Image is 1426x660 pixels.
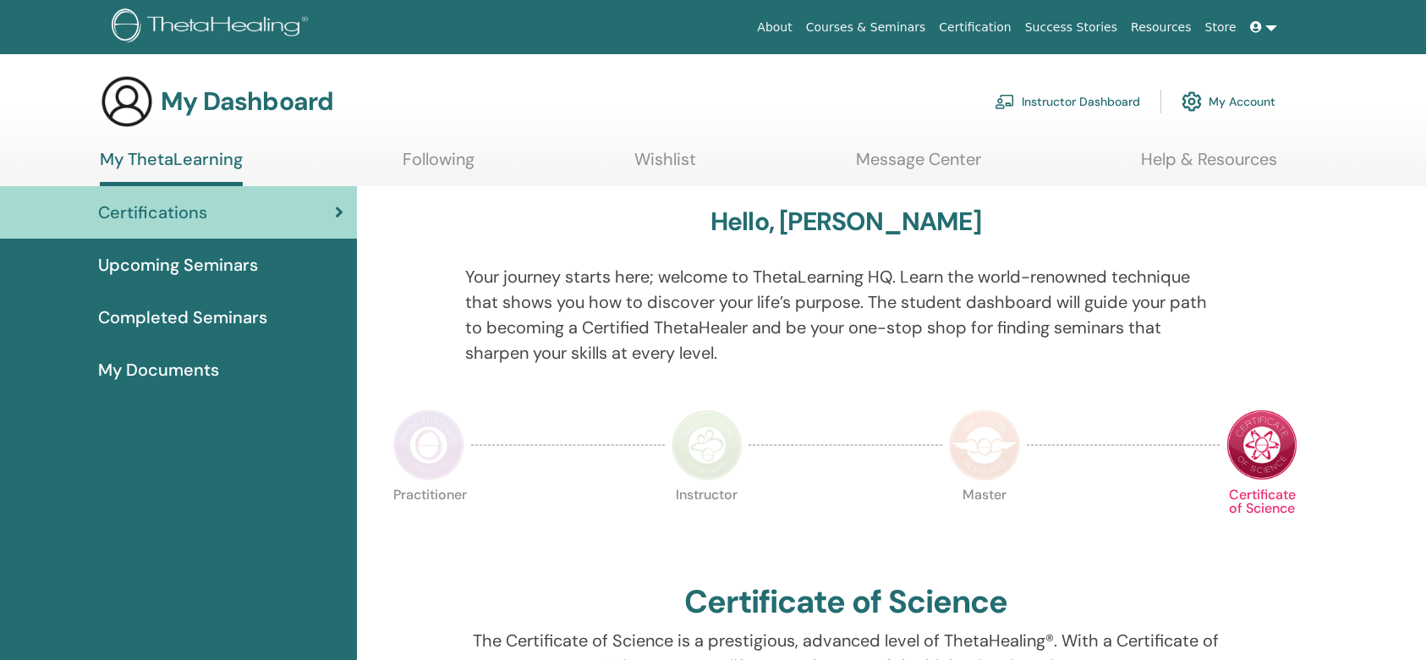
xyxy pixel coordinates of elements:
p: Certificate of Science [1226,488,1297,559]
p: Your journey starts here; welcome to ThetaLearning HQ. Learn the world-renowned technique that sh... [465,264,1226,366]
img: chalkboard-teacher.svg [995,94,1015,109]
a: Courses & Seminars [799,12,933,43]
img: cog.svg [1182,87,1202,116]
a: Following [403,149,474,182]
a: My Account [1182,83,1275,120]
img: Instructor [672,410,743,481]
h3: My Dashboard [161,86,333,117]
a: Success Stories [1018,12,1124,43]
a: About [750,12,798,43]
span: Completed Seminars [98,305,267,330]
img: Certificate of Science [1226,410,1297,481]
a: Resources [1124,12,1198,43]
img: generic-user-icon.jpg [100,74,154,129]
a: Store [1198,12,1243,43]
span: Upcoming Seminars [98,252,258,278]
p: Instructor [672,488,743,559]
img: Practitioner [393,410,464,481]
a: Certification [932,12,1017,43]
span: Certifications [98,200,207,225]
h3: Hello, [PERSON_NAME] [710,206,981,237]
p: Practitioner [393,488,464,559]
span: My Documents [98,357,219,382]
img: logo.png [112,8,314,47]
a: Message Center [856,149,981,182]
p: Master [949,488,1020,559]
a: Instructor Dashboard [995,83,1140,120]
h2: Certificate of Science [684,583,1007,622]
a: Help & Resources [1141,149,1277,182]
a: My ThetaLearning [100,149,243,186]
a: Wishlist [634,149,696,182]
img: Master [949,410,1020,481]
